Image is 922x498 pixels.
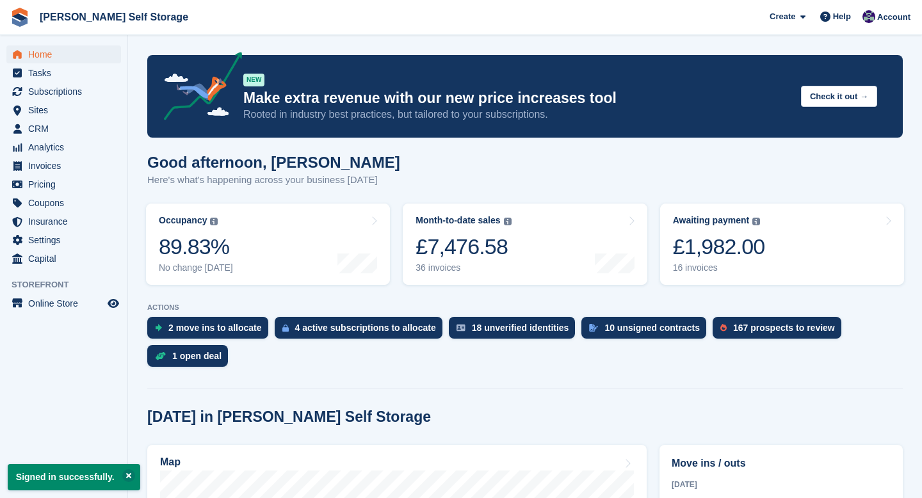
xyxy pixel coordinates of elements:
a: menu [6,250,121,268]
span: Home [28,45,105,63]
div: 167 prospects to review [733,323,835,333]
a: Preview store [106,296,121,311]
h2: [DATE] in [PERSON_NAME] Self Storage [147,408,431,426]
a: 1 open deal [147,345,234,373]
img: stora-icon-8386f47178a22dfd0bd8f6a31ec36ba5ce8667c1dd55bd0f319d3a0aa187defe.svg [10,8,29,27]
button: Check it out → [801,86,877,107]
a: menu [6,213,121,230]
p: Rooted in industry best practices, but tailored to your subscriptions. [243,108,791,122]
img: prospect-51fa495bee0391a8d652442698ab0144808aea92771e9ea1ae160a38d050c398.svg [720,324,727,332]
a: 10 unsigned contracts [581,317,713,345]
h2: Map [160,456,181,468]
span: Capital [28,250,105,268]
span: Sites [28,101,105,119]
img: icon-info-grey-7440780725fd019a000dd9b08b2336e03edf1995a4989e88bcd33f0948082b44.svg [504,218,512,225]
span: Help [833,10,851,23]
span: Tasks [28,64,105,82]
a: Month-to-date sales £7,476.58 36 invoices [403,204,647,285]
img: verify_identity-adf6edd0f0f0b5bbfe63781bf79b02c33cf7c696d77639b501bdc392416b5a36.svg [457,324,465,332]
img: contract_signature_icon-13c848040528278c33f63329250d36e43548de30e8caae1d1a13099fd9432cc5.svg [589,324,598,332]
h1: Good afternoon, [PERSON_NAME] [147,154,400,171]
img: price-adjustments-announcement-icon-8257ccfd72463d97f412b2fc003d46551f7dbcb40ab6d574587a9cd5c0d94... [153,52,243,125]
span: CRM [28,120,105,138]
a: Occupancy 89.83% No change [DATE] [146,204,390,285]
div: £1,982.00 [673,234,765,260]
div: Month-to-date sales [416,215,500,226]
span: Storefront [12,278,127,291]
p: Signed in successfully. [8,464,140,490]
a: 4 active subscriptions to allocate [275,317,449,345]
div: 4 active subscriptions to allocate [295,323,436,333]
span: Insurance [28,213,105,230]
div: 1 open deal [172,351,222,361]
p: ACTIONS [147,303,903,312]
div: Awaiting payment [673,215,750,226]
a: menu [6,45,121,63]
img: Matthew Jones [862,10,875,23]
span: Settings [28,231,105,249]
img: icon-info-grey-7440780725fd019a000dd9b08b2336e03edf1995a4989e88bcd33f0948082b44.svg [210,218,218,225]
span: Invoices [28,157,105,175]
span: Pricing [28,175,105,193]
div: 36 invoices [416,262,511,273]
span: Coupons [28,194,105,212]
a: menu [6,120,121,138]
span: Create [770,10,795,23]
div: 2 move ins to allocate [168,323,262,333]
div: 89.83% [159,234,233,260]
a: menu [6,157,121,175]
a: menu [6,294,121,312]
img: icon-info-grey-7440780725fd019a000dd9b08b2336e03edf1995a4989e88bcd33f0948082b44.svg [752,218,760,225]
a: 18 unverified identities [449,317,582,345]
p: Make extra revenue with our new price increases tool [243,89,791,108]
img: move_ins_to_allocate_icon-fdf77a2bb77ea45bf5b3d319d69a93e2d87916cf1d5bf7949dd705db3b84f3ca.svg [155,324,162,332]
a: 167 prospects to review [713,317,848,345]
span: Subscriptions [28,83,105,100]
a: menu [6,83,121,100]
div: No change [DATE] [159,262,233,273]
h2: Move ins / outs [672,456,891,471]
a: [PERSON_NAME] Self Storage [35,6,193,28]
img: deal-1b604bf984904fb50ccaf53a9ad4b4a5d6e5aea283cecdc64d6e3604feb123c2.svg [155,351,166,360]
a: menu [6,101,121,119]
a: menu [6,64,121,82]
div: [DATE] [672,479,891,490]
a: menu [6,138,121,156]
div: Occupancy [159,215,207,226]
span: Analytics [28,138,105,156]
p: Here's what's happening across your business [DATE] [147,173,400,188]
a: Awaiting payment £1,982.00 16 invoices [660,204,904,285]
img: active_subscription_to_allocate_icon-d502201f5373d7db506a760aba3b589e785aa758c864c3986d89f69b8ff3... [282,324,289,332]
a: 2 move ins to allocate [147,317,275,345]
div: £7,476.58 [416,234,511,260]
div: 10 unsigned contracts [604,323,700,333]
div: 16 invoices [673,262,765,273]
a: menu [6,175,121,193]
a: menu [6,231,121,249]
div: NEW [243,74,264,86]
span: Online Store [28,294,105,312]
div: 18 unverified identities [472,323,569,333]
span: Account [877,11,910,24]
a: menu [6,194,121,212]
